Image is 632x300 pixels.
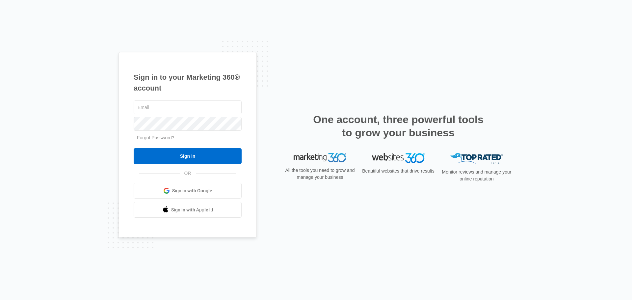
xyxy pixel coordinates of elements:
[171,206,213,213] span: Sign in with Apple Id
[180,170,196,177] span: OR
[361,168,435,175] p: Beautiful websites that drive results
[134,183,242,199] a: Sign in with Google
[134,72,242,94] h1: Sign in to your Marketing 360® account
[450,153,503,164] img: Top Rated Local
[134,148,242,164] input: Sign In
[283,167,357,181] p: All the tools you need to grow and manage your business
[172,187,212,194] span: Sign in with Google
[372,153,425,163] img: Websites 360
[134,202,242,218] a: Sign in with Apple Id
[134,100,242,114] input: Email
[440,169,513,182] p: Monitor reviews and manage your online reputation
[311,113,486,139] h2: One account, three powerful tools to grow your business
[294,153,346,162] img: Marketing 360
[137,135,174,140] a: Forgot Password?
